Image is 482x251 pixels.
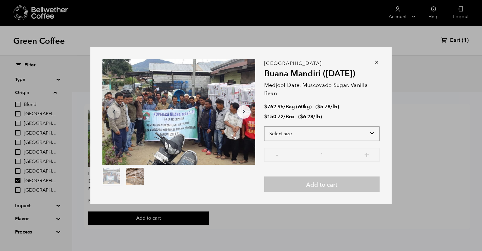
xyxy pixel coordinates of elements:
[330,103,337,110] span: /lb
[286,113,295,120] span: Box
[264,103,267,110] span: $
[264,103,283,110] bdi: 762.96
[264,176,380,192] button: Add to cart
[264,69,380,79] h2: Buana Mandiri ([DATE])
[300,113,303,120] span: $
[283,103,286,110] span: /
[300,113,313,120] bdi: 6.28
[315,103,339,110] span: ( )
[286,103,312,110] span: Bag (60kg)
[283,113,286,120] span: /
[264,113,267,120] span: $
[273,151,281,157] button: -
[317,103,320,110] span: $
[317,103,330,110] bdi: 5.78
[363,151,371,157] button: +
[264,113,283,120] bdi: 150.72
[313,113,320,120] span: /lb
[298,113,322,120] span: ( )
[264,81,380,97] p: Medjool Date, Muscovado Sugar, Vanilla Bean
